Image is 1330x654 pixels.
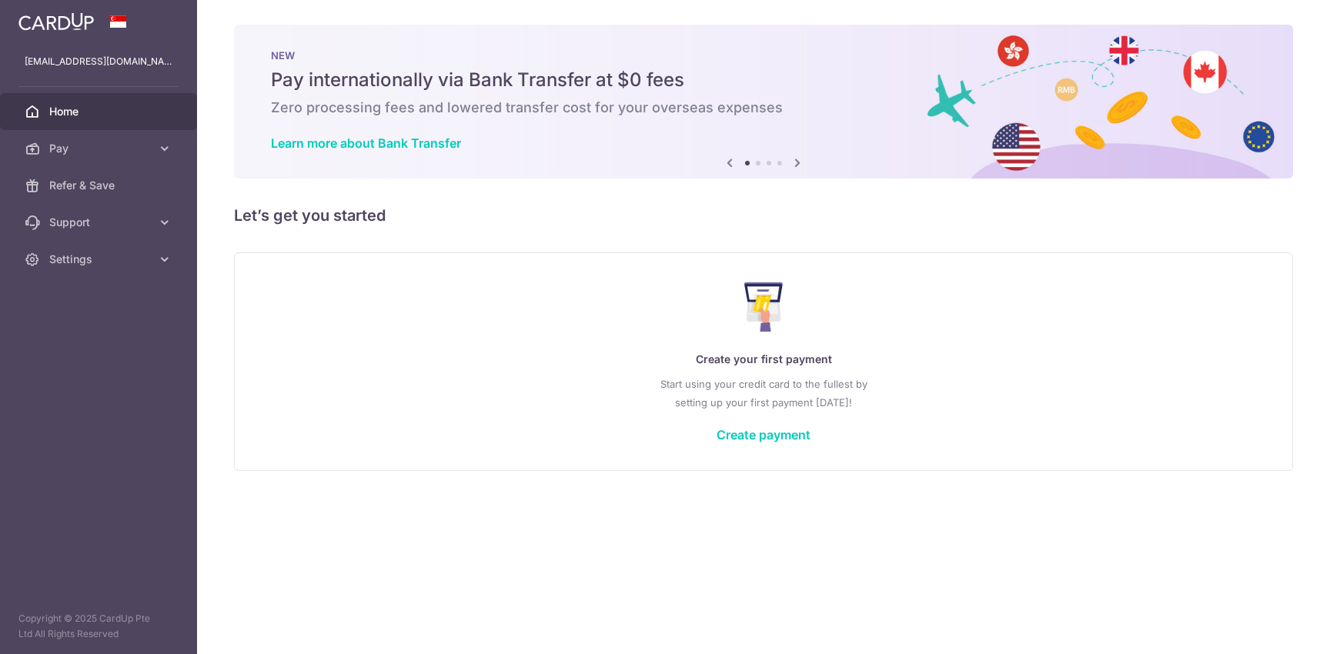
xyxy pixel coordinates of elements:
span: Settings [49,252,151,267]
span: Refer & Save [49,178,151,193]
iframe: Opens a widget where you can find more information [1231,608,1315,646]
p: NEW [271,49,1256,62]
h5: Pay internationally via Bank Transfer at $0 fees [271,68,1256,92]
img: CardUp [18,12,94,31]
p: Create your first payment [266,350,1261,369]
span: Home [49,104,151,119]
span: Support [49,215,151,230]
p: [EMAIL_ADDRESS][DOMAIN_NAME] [25,54,172,69]
img: Make Payment [744,282,784,332]
h5: Let’s get you started [234,203,1293,228]
p: Start using your credit card to the fullest by setting up your first payment [DATE]! [266,375,1261,412]
a: Create payment [717,427,810,442]
span: Pay [49,141,151,156]
img: Bank transfer banner [234,25,1293,179]
h6: Zero processing fees and lowered transfer cost for your overseas expenses [271,98,1256,117]
a: Learn more about Bank Transfer [271,135,461,151]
